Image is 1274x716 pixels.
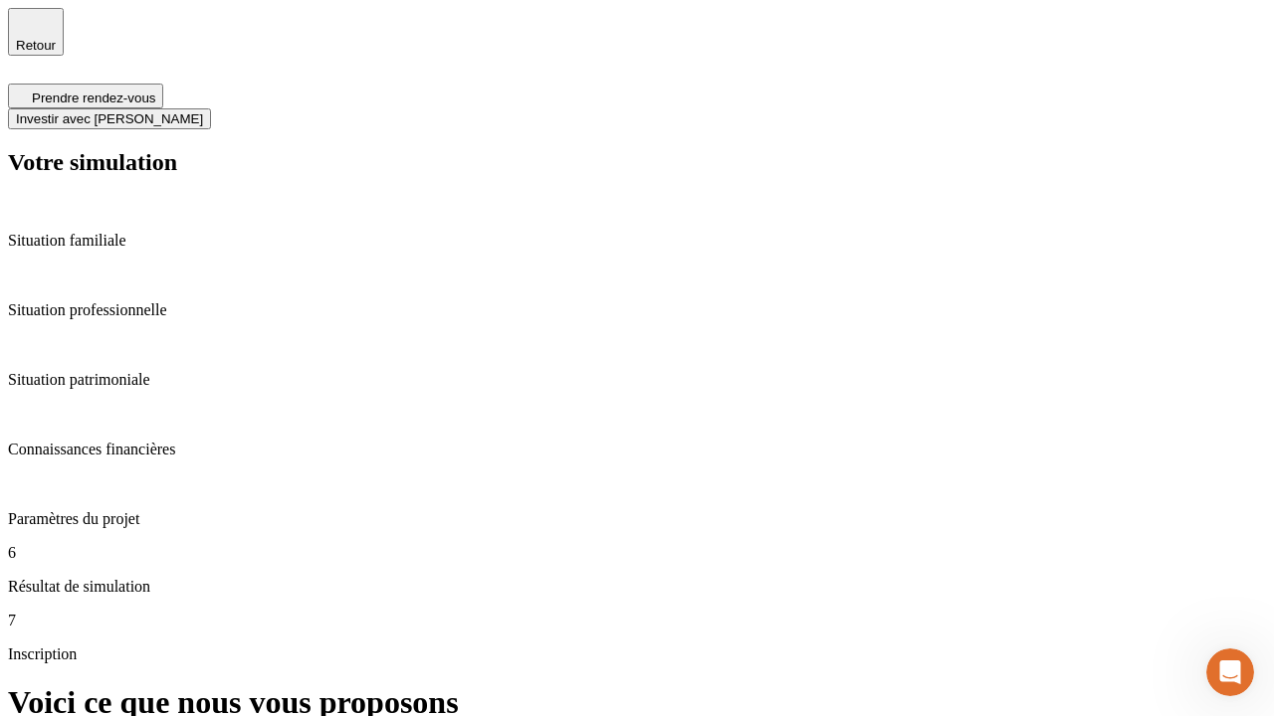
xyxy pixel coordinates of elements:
[8,8,64,56] button: Retour
[16,111,203,126] span: Investir avec [PERSON_NAME]
[8,108,211,129] button: Investir avec [PERSON_NAME]
[8,149,1266,176] h2: Votre simulation
[8,645,1266,663] p: Inscription
[32,90,155,105] span: Prendre rendez-vous
[8,232,1266,250] p: Situation familiale
[1206,648,1254,696] iframe: Intercom live chat
[8,441,1266,458] p: Connaissances financières
[8,612,1266,629] p: 7
[8,510,1266,528] p: Paramètres du projet
[16,38,56,53] span: Retour
[8,84,163,108] button: Prendre rendez-vous
[8,301,1266,319] p: Situation professionnelle
[8,371,1266,389] p: Situation patrimoniale
[8,544,1266,562] p: 6
[8,578,1266,596] p: Résultat de simulation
